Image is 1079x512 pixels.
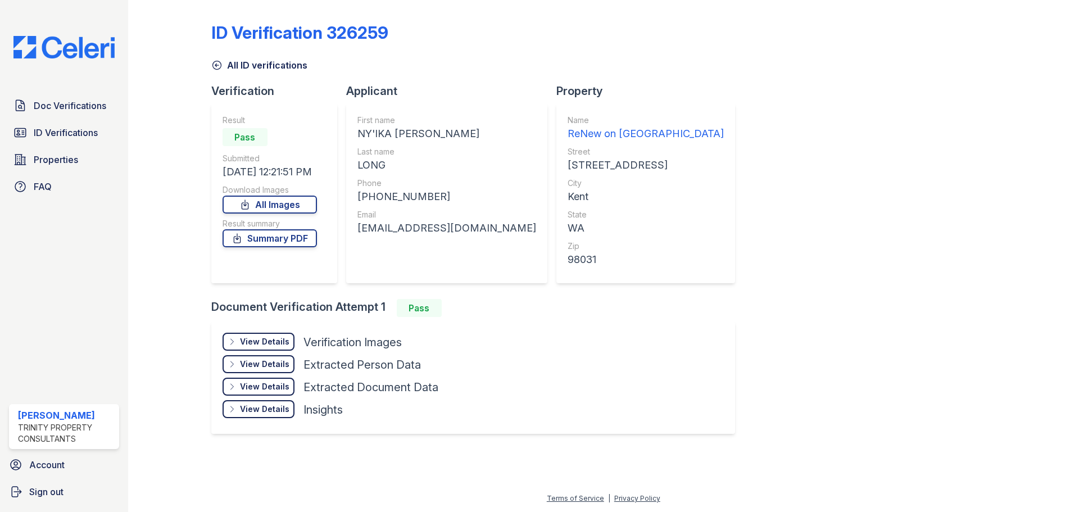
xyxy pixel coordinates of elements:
[223,196,317,214] a: All Images
[29,485,64,499] span: Sign out
[568,178,724,189] div: City
[303,402,343,418] div: Insights
[303,334,402,350] div: Verification Images
[240,381,289,392] div: View Details
[34,99,106,112] span: Doc Verifications
[9,175,119,198] a: FAQ
[568,220,724,236] div: WA
[357,126,536,142] div: NY'IKA [PERSON_NAME]
[357,178,536,189] div: Phone
[223,164,317,180] div: [DATE] 12:21:51 PM
[9,121,119,144] a: ID Verifications
[34,126,98,139] span: ID Verifications
[357,220,536,236] div: [EMAIL_ADDRESS][DOMAIN_NAME]
[303,379,438,395] div: Extracted Document Data
[240,336,289,347] div: View Details
[568,209,724,220] div: State
[211,83,346,99] div: Verification
[211,299,744,317] div: Document Verification Attempt 1
[34,180,52,193] span: FAQ
[211,22,388,43] div: ID Verification 326259
[9,148,119,171] a: Properties
[211,58,307,72] a: All ID verifications
[608,494,610,502] div: |
[346,83,556,99] div: Applicant
[547,494,604,502] a: Terms of Service
[34,153,78,166] span: Properties
[357,146,536,157] div: Last name
[240,359,289,370] div: View Details
[223,115,317,126] div: Result
[357,115,536,126] div: First name
[9,94,119,117] a: Doc Verifications
[4,454,124,476] a: Account
[223,218,317,229] div: Result summary
[4,481,124,503] a: Sign out
[357,209,536,220] div: Email
[568,157,724,173] div: [STREET_ADDRESS]
[223,229,317,247] a: Summary PDF
[240,404,289,415] div: View Details
[303,357,421,373] div: Extracted Person Data
[568,115,724,142] a: Name ReNew on [GEOGRAPHIC_DATA]
[556,83,744,99] div: Property
[357,189,536,205] div: [PHONE_NUMBER]
[568,241,724,252] div: Zip
[18,422,115,445] div: Trinity Property Consultants
[29,458,65,472] span: Account
[614,494,660,502] a: Privacy Policy
[223,128,268,146] div: Pass
[18,409,115,422] div: [PERSON_NAME]
[568,189,724,205] div: Kent
[568,126,724,142] div: ReNew on [GEOGRAPHIC_DATA]
[397,299,442,317] div: Pass
[357,157,536,173] div: LONG
[568,252,724,268] div: 98031
[223,153,317,164] div: Submitted
[568,115,724,126] div: Name
[4,36,124,58] img: CE_Logo_Blue-a8612792a0a2168367f1c8372b55b34899dd931a85d93a1a3d3e32e68fde9ad4.png
[223,184,317,196] div: Download Images
[568,146,724,157] div: Street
